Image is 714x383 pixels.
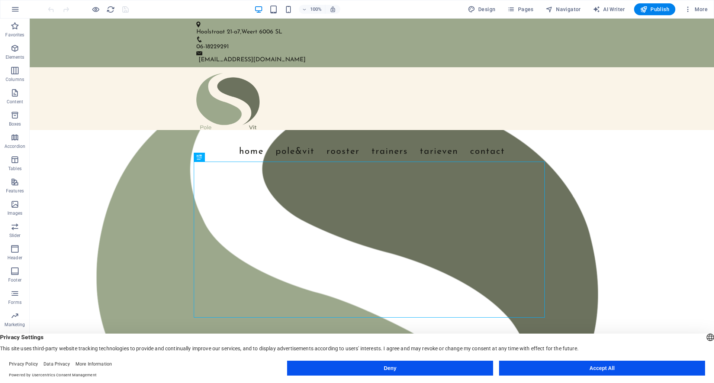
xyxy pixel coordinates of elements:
span: 06-18229291 [167,25,199,31]
span: Design [468,6,496,13]
p: Tables [8,166,22,172]
span: AI Writer [593,6,625,13]
h6: 100% [310,5,322,14]
p: , [167,9,512,18]
span: Hoolstraat 21-a7 [167,10,210,16]
p: Marketing [4,322,25,328]
p: Features [6,188,24,194]
p: Columns [6,77,24,82]
button: More [681,3,711,15]
p: Header [7,255,22,261]
span: Publish [640,6,669,13]
p: Elements [6,54,25,60]
a: Hoolstraat 21-a7,Weert 6006 SL [167,3,512,18]
p: Slider [9,233,21,238]
button: Pages [504,3,536,15]
span: 6006 SL [229,10,253,16]
i: On resize automatically adjust zoom level to fit chosen device. [329,6,336,13]
button: Publish [634,3,675,15]
div: Design (Ctrl+Alt+Y) [465,3,499,15]
p: Favorites [5,32,24,38]
i: Reload page [106,5,115,14]
button: Click here to leave preview mode and continue editing [91,5,100,14]
button: Design [465,3,499,15]
button: 100% [299,5,325,14]
span: More [684,6,708,13]
p: Boxes [9,121,21,127]
a: 06-18229291 [167,18,512,33]
p: Content [7,99,23,105]
button: Navigator [543,3,584,15]
span: Navigator [546,6,581,13]
p: Images [7,210,23,216]
span: Pages [507,6,533,13]
button: reload [106,5,115,14]
span: Weert [212,10,228,16]
button: AI Writer [590,3,628,15]
p: Footer [8,277,22,283]
p: Forms [8,299,22,305]
p: Accordion [4,143,25,149]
